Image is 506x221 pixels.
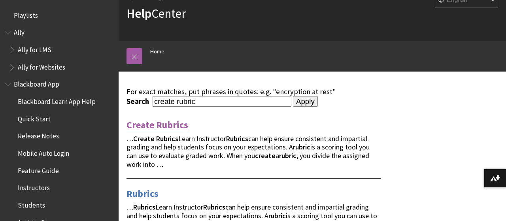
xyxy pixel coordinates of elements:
[5,26,114,74] nav: Book outline for Anthology Ally Help
[18,95,96,106] span: Blackboard Learn App Help
[14,78,59,89] span: Blackboard App
[126,134,370,169] span: … Learn Instructor can help ensure consistent and impartial grading and help students focus on yo...
[203,202,225,212] strong: Rubrics
[18,130,59,140] span: Release Notes
[18,60,65,71] span: Ally for Websites
[14,9,38,19] span: Playlists
[133,202,155,212] strong: Rubrics
[18,112,51,123] span: Quick Start
[126,87,381,96] div: For exact matches, put phrases in quotes: e.g. "encryption at rest"
[150,47,164,57] a: Home
[126,6,151,21] strong: Help
[18,43,51,54] span: Ally for LMS
[126,119,188,131] a: Create Rubrics
[18,181,50,192] span: Instructors
[279,151,296,160] strong: rubric
[156,134,178,143] strong: Rubrics
[126,6,186,21] a: HelpCenter
[293,96,318,107] input: Apply
[133,134,155,143] strong: Create
[293,142,310,151] strong: rubric
[5,9,114,22] nav: Book outline for Playlists
[18,164,59,175] span: Feature Guide
[268,211,286,220] strong: rubric
[126,97,151,106] label: Search
[226,134,248,143] strong: Rubrics
[126,187,159,200] a: Rubrics
[18,198,45,209] span: Students
[18,147,69,157] span: Mobile Auto Login
[14,26,25,37] span: Ally
[255,151,276,160] strong: create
